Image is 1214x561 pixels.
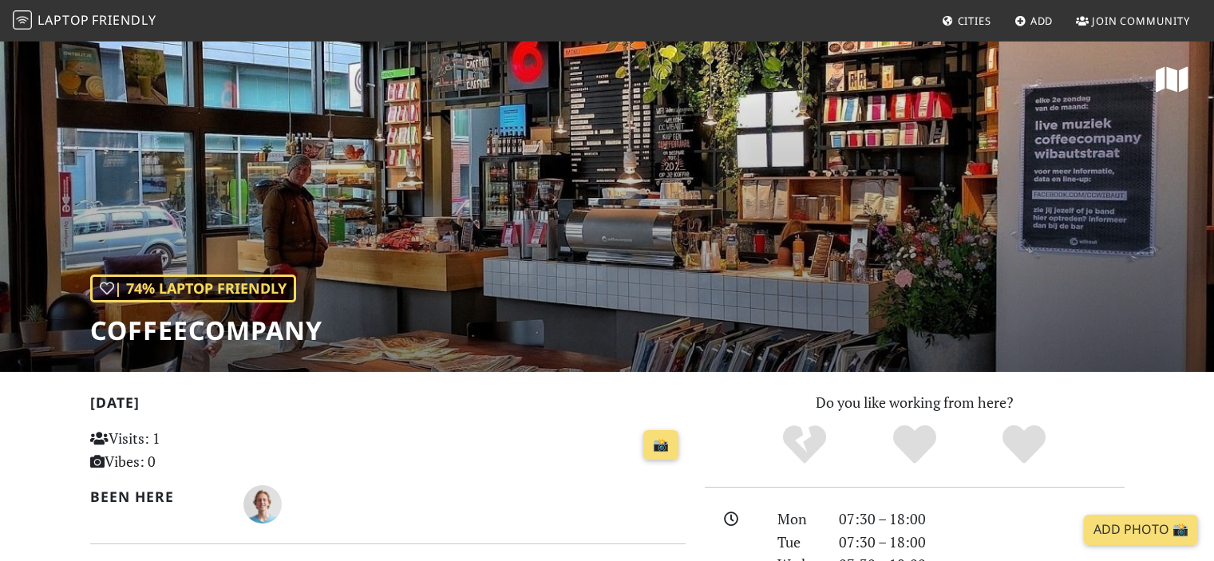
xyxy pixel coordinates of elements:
[243,485,282,523] img: 1722-rosco.jpg
[38,11,89,29] span: Laptop
[92,11,156,29] span: Friendly
[829,531,1134,554] div: 07:30 – 18:00
[829,508,1134,531] div: 07:30 – 18:00
[243,493,282,512] span: Rosco Kalis
[935,6,998,35] a: Cities
[13,10,32,30] img: LaptopFriendly
[90,315,322,346] h1: coffeecompany
[860,423,970,467] div: Yes
[90,427,276,473] p: Visits: 1 Vibes: 0
[768,508,828,531] div: Mon
[1030,14,1054,28] span: Add
[13,7,156,35] a: LaptopFriendly LaptopFriendly
[705,391,1125,414] p: Do you like working from here?
[1092,14,1190,28] span: Join Community
[749,423,860,467] div: No
[90,394,686,417] h2: [DATE]
[90,275,296,302] div: | 74% Laptop Friendly
[643,430,678,460] a: 📸
[768,531,828,554] div: Tue
[90,488,225,505] h2: Been here
[1084,515,1198,545] a: Add Photo 📸
[1008,6,1060,35] a: Add
[1070,6,1196,35] a: Join Community
[958,14,991,28] span: Cities
[969,423,1079,467] div: Definitely!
